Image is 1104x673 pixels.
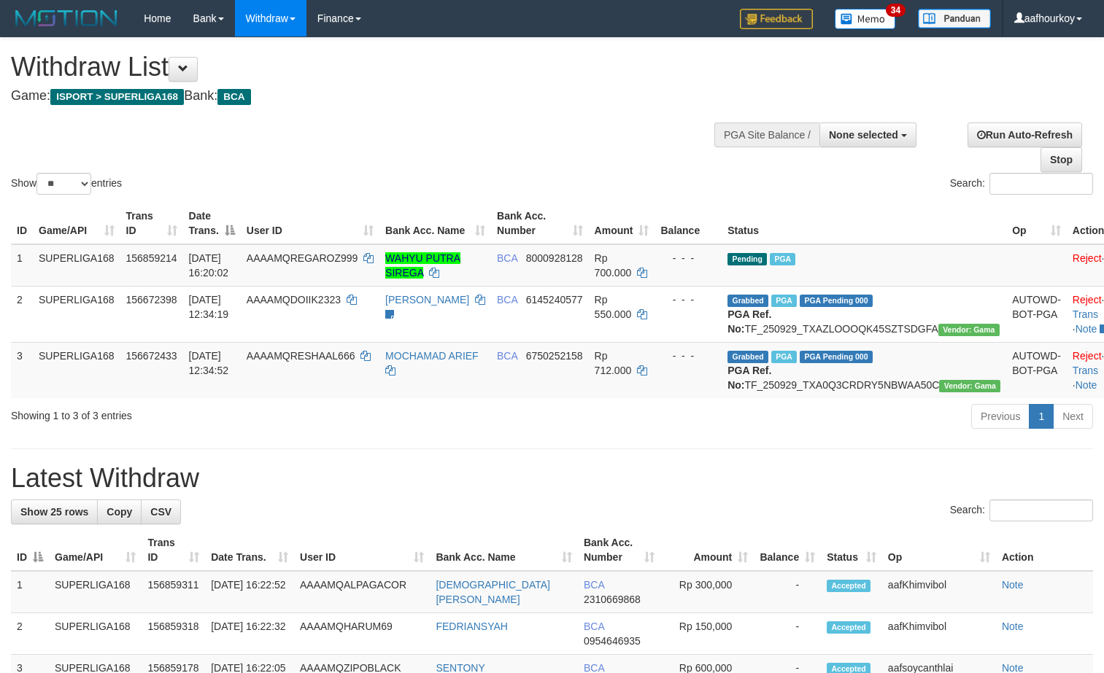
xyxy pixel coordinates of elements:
b: PGA Ref. No: [727,308,771,335]
th: Bank Acc. Name: activate to sort column ascending [430,529,578,571]
th: Amount: activate to sort column ascending [589,203,655,244]
th: Op: activate to sort column ascending [882,529,996,571]
label: Show entries [11,173,122,195]
span: PGA Pending [800,295,873,307]
td: AUTOWD-BOT-PGA [1006,342,1067,398]
a: Reject [1073,294,1102,306]
th: Bank Acc. Name: activate to sort column ascending [379,203,491,244]
span: Copy 6750252158 to clipboard [526,350,583,362]
span: None selected [829,129,898,141]
th: Balance: activate to sort column ascending [754,529,821,571]
a: Stop [1041,147,1082,172]
td: SUPERLIGA168 [33,342,120,398]
span: [DATE] 12:34:52 [189,350,229,376]
td: 1 [11,244,33,287]
td: 156859311 [142,571,205,613]
span: Copy [107,506,132,518]
span: Rp 712.000 [595,350,632,376]
a: [PERSON_NAME] [385,294,469,306]
th: Date Trans.: activate to sort column ascending [205,529,294,571]
a: Copy [97,499,142,524]
td: aafKhimvibol [882,613,996,655]
b: PGA Ref. No: [727,365,771,391]
span: BCA [497,252,517,264]
div: PGA Site Balance / [714,122,819,147]
td: AUTOWD-BOT-PGA [1006,286,1067,342]
span: Rp 550.000 [595,294,632,320]
span: 156672433 [126,350,177,362]
th: Action [996,529,1093,571]
td: - [754,613,821,655]
span: AAAAMQDOIIK2323 [247,294,341,306]
span: Marked by aafsoycanthlai [771,351,797,363]
span: PGA Pending [800,351,873,363]
span: BCA [497,294,517,306]
a: Next [1053,404,1093,429]
span: Grabbed [727,351,768,363]
h1: Withdraw List [11,52,722,82]
span: [DATE] 12:34:19 [189,294,229,320]
a: [DEMOGRAPHIC_DATA][PERSON_NAME] [436,579,550,605]
td: Rp 150,000 [660,613,754,655]
button: None selected [819,122,916,147]
div: - - - [660,292,716,307]
span: 156859214 [126,252,177,264]
a: CSV [141,499,181,524]
td: aafKhimvibol [882,571,996,613]
th: Bank Acc. Number: activate to sort column ascending [578,529,660,571]
th: Game/API: activate to sort column ascending [49,529,142,571]
a: Reject [1073,350,1102,362]
span: AAAAMQRESHAAL666 [247,350,355,362]
a: Note [1076,379,1097,391]
a: FEDRIANSYAH [436,621,508,632]
td: SUPERLIGA168 [49,571,142,613]
span: Grabbed [727,295,768,307]
td: TF_250929_TXAZLOOOQK45SZTSDGFA [722,286,1006,342]
a: Previous [971,404,1030,429]
span: Copy 0954646935 to clipboard [584,635,641,647]
a: WAHYU PUTRA SIREGA [385,252,460,279]
td: 156859318 [142,613,205,655]
td: SUPERLIGA168 [49,613,142,655]
span: Vendor URL: https://trx31.1velocity.biz [939,380,1000,392]
a: MOCHAMAD ARIEF [385,350,479,362]
span: BCA [584,579,604,591]
span: AAAAMQREGAROZ999 [247,252,358,264]
span: ISPORT > SUPERLIGA168 [50,89,184,105]
a: Run Auto-Refresh [968,122,1082,147]
span: 156672398 [126,294,177,306]
span: Copy 8000928128 to clipboard [526,252,583,264]
td: SUPERLIGA168 [33,244,120,287]
a: Note [1002,621,1024,632]
td: - [754,571,821,613]
input: Search: [989,173,1093,195]
img: Button%20Memo.svg [835,9,896,29]
span: Marked by aafsoycanthlai [771,295,797,307]
th: Op: activate to sort column ascending [1006,203,1067,244]
span: CSV [150,506,171,518]
td: AAAAMQALPAGACOR [294,571,430,613]
td: [DATE] 16:22:32 [205,613,294,655]
label: Search: [950,173,1093,195]
span: BCA [497,350,517,362]
label: Search: [950,499,1093,521]
span: Copy 6145240577 to clipboard [526,294,583,306]
th: Balance [655,203,722,244]
span: Pending [727,253,767,265]
th: ID [11,203,33,244]
th: Trans ID: activate to sort column ascending [142,529,205,571]
td: 3 [11,342,33,398]
select: Showentries [36,173,91,195]
th: Date Trans.: activate to sort column descending [183,203,241,244]
h1: Latest Withdraw [11,464,1093,493]
a: Note [1076,323,1097,335]
td: SUPERLIGA168 [33,286,120,342]
span: Accepted [827,621,871,634]
td: 2 [11,613,49,655]
span: Accepted [827,580,871,592]
a: Reject [1073,252,1102,264]
input: Search: [989,499,1093,521]
div: - - - [660,349,716,363]
span: 34 [886,4,906,17]
span: [DATE] 16:20:02 [189,252,229,279]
